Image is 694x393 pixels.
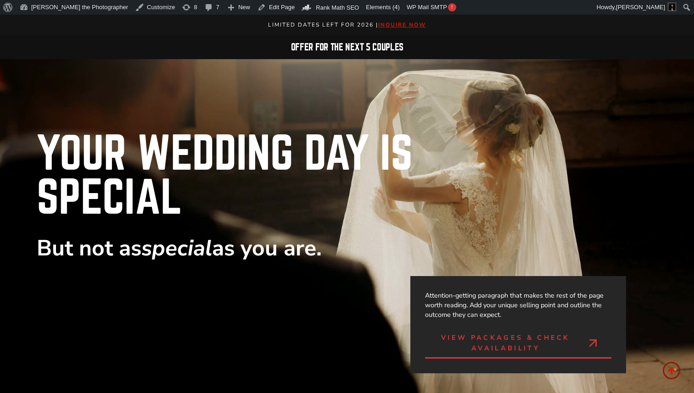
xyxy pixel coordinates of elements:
[448,3,456,11] span: !
[616,4,665,11] span: [PERSON_NAME]
[10,43,684,52] h2: offer for the next 5 couples
[436,332,576,354] span: View packages & Check Availability
[663,362,680,379] a: Scroll to top
[425,291,612,319] p: Attention-getting paragraph that makes the rest of the page worth reading. Add your unique sellin...
[10,20,684,30] p: Limited Dates LEft for 2026 |
[37,133,427,221] h1: YOUR WEDDING DAY IS SPECIAL
[141,233,212,263] em: special
[37,233,322,263] strong: But not as as you are.
[378,21,426,28] a: inquire now
[316,4,359,11] span: Rank Math SEO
